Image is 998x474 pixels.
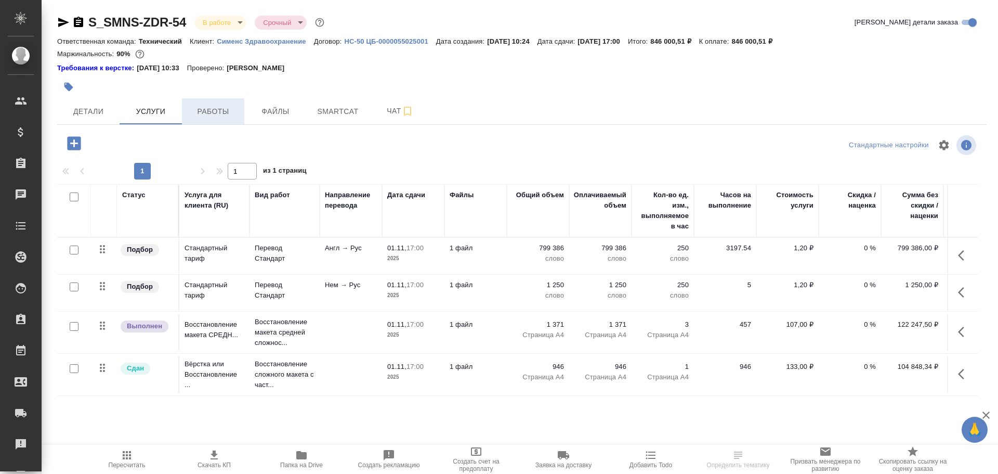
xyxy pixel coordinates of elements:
[260,18,294,27] button: Срочный
[699,37,732,45] p: К оплате:
[57,63,137,73] div: Нажми, чтобы открыть папку с инструкцией
[637,362,689,372] p: 1
[962,417,988,443] button: 🙏
[824,362,876,372] p: 0 %
[952,362,977,387] button: Показать кнопки
[116,50,133,58] p: 90%
[139,37,190,45] p: Технический
[846,137,931,153] div: split button
[637,330,689,340] p: Страница А4
[406,281,424,289] p: 17:00
[387,253,439,264] p: 2025
[122,190,146,200] div: Статус
[313,105,363,118] span: Smartcat
[313,16,326,29] button: Доп статусы указывают на важность/срочность заказа
[574,243,626,253] p: 799 386
[57,50,116,58] p: Маржинальность:
[574,280,626,290] p: 1 250
[694,314,756,351] td: 457
[512,362,564,372] p: 946
[512,253,564,264] p: слово
[512,280,564,290] p: 1 250
[344,37,436,45] p: HC-50 ЦБ-0000055025001
[694,356,756,393] td: 946
[406,363,424,370] p: 17:00
[761,190,813,211] div: Стоимость услуги
[185,190,244,211] div: Услуга для клиента (RU)
[57,75,80,98] button: Добавить тэг
[387,330,439,340] p: 2025
[63,105,113,118] span: Детали
[650,37,699,45] p: 846 000,51 ₽
[127,245,153,255] p: Подбор
[314,37,345,45] p: Договор:
[217,36,314,45] a: Сименс Здравоохранение
[387,244,406,252] p: 01.11,
[824,280,876,290] p: 0 %
[761,362,813,372] p: 133,00 ₽
[127,363,144,374] p: Сдан
[194,16,246,30] div: В работе
[824,190,876,211] div: Скидка / наценка
[57,37,139,45] p: Ответственная команда:
[637,253,689,264] p: слово
[255,190,290,200] div: Вид работ
[886,280,938,290] p: 1 250,00 ₽
[512,372,564,382] p: Страница А4
[185,243,244,264] p: Стандартный тариф
[512,243,564,253] p: 799 386
[512,290,564,301] p: слово
[855,17,958,28] span: [PERSON_NAME] детали заказа
[127,281,153,292] p: Подбор
[699,190,751,211] div: Часов на выполнение
[255,280,314,301] p: Перевод Стандарт
[487,37,537,45] p: [DATE] 10:24
[824,319,876,330] p: 0 %
[537,37,577,45] p: Дата сдачи:
[574,190,626,211] div: Оплачиваемый объем
[401,105,414,118] svg: Подписаться
[886,362,938,372] p: 104 848,34 ₽
[387,363,406,370] p: 01.11,
[637,290,689,301] p: слово
[694,275,756,311] td: 5
[187,63,227,73] p: Проверено:
[126,105,176,118] span: Услуги
[57,16,70,29] button: Скопировать ссылку для ЯМессенджера
[574,290,626,301] p: слово
[406,321,424,328] p: 17:00
[574,319,626,330] p: 1 371
[255,243,314,264] p: Перевод Стандарт
[886,319,938,330] p: 122 247,50 ₽
[72,16,85,29] button: Скопировать ссылку
[637,280,689,290] p: 250
[574,362,626,372] p: 946
[255,359,314,390] p: Восстановление сложного макета с част...
[436,37,487,45] p: Дата создания:
[450,362,502,372] p: 1 файл
[344,36,436,45] a: HC-50 ЦБ-0000055025001
[637,243,689,253] p: 250
[185,359,244,390] p: Вёрстка или Восстановление ...
[761,319,813,330] p: 107,00 ₽
[966,419,983,441] span: 🙏
[931,133,956,158] span: Настроить таблицу
[577,37,628,45] p: [DATE] 17:00
[387,281,406,289] p: 01.11,
[450,243,502,253] p: 1 файл
[637,319,689,330] p: 3
[137,63,187,73] p: [DATE] 10:33
[574,253,626,264] p: слово
[628,37,650,45] p: Итого:
[88,15,186,29] a: S_SMNS-ZDR-54
[637,372,689,382] p: Страница А4
[387,372,439,382] p: 2025
[375,105,425,118] span: Чат
[227,63,292,73] p: [PERSON_NAME]
[637,190,689,232] div: Кол-во ед. изм., выполняемое в час
[512,319,564,330] p: 1 371
[188,105,238,118] span: Работы
[761,243,813,253] p: 1,20 ₽
[127,321,162,331] p: Выполнен
[387,290,439,301] p: 2025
